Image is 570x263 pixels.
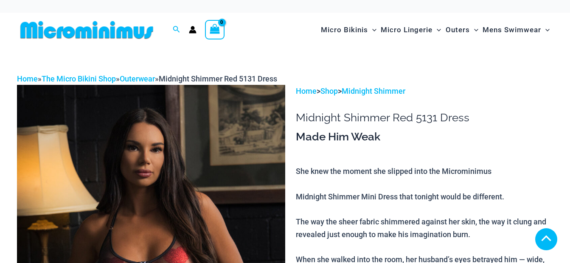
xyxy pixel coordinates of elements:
a: Shop [320,87,338,95]
span: Micro Bikinis [321,19,368,41]
nav: Site Navigation [317,16,553,44]
img: MM SHOP LOGO FLAT [17,20,157,39]
a: Outerwear [120,74,155,83]
h3: Made Him Weak [296,130,553,144]
span: Micro Lingerie [381,19,432,41]
span: Menu Toggle [432,19,441,41]
h1: Midnight Shimmer Red 5131 Dress [296,111,553,124]
a: Mens SwimwearMenu ToggleMenu Toggle [480,17,552,43]
span: Menu Toggle [470,19,478,41]
a: Home [296,87,317,95]
span: » » » [17,74,277,83]
a: Micro BikinisMenu ToggleMenu Toggle [319,17,379,43]
span: Menu Toggle [541,19,550,41]
a: Midnight Shimmer [342,87,405,95]
a: Search icon link [173,25,180,35]
a: Account icon link [189,26,197,34]
span: Outers [446,19,470,41]
a: The Micro Bikini Shop [42,74,116,83]
p: > > [296,85,553,98]
a: OutersMenu ToggleMenu Toggle [444,17,480,43]
a: View Shopping Cart, empty [205,20,225,39]
span: Midnight Shimmer Red 5131 Dress [159,74,277,83]
span: Menu Toggle [368,19,376,41]
span: Mens Swimwear [483,19,541,41]
a: Home [17,74,38,83]
a: Micro LingerieMenu ToggleMenu Toggle [379,17,443,43]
